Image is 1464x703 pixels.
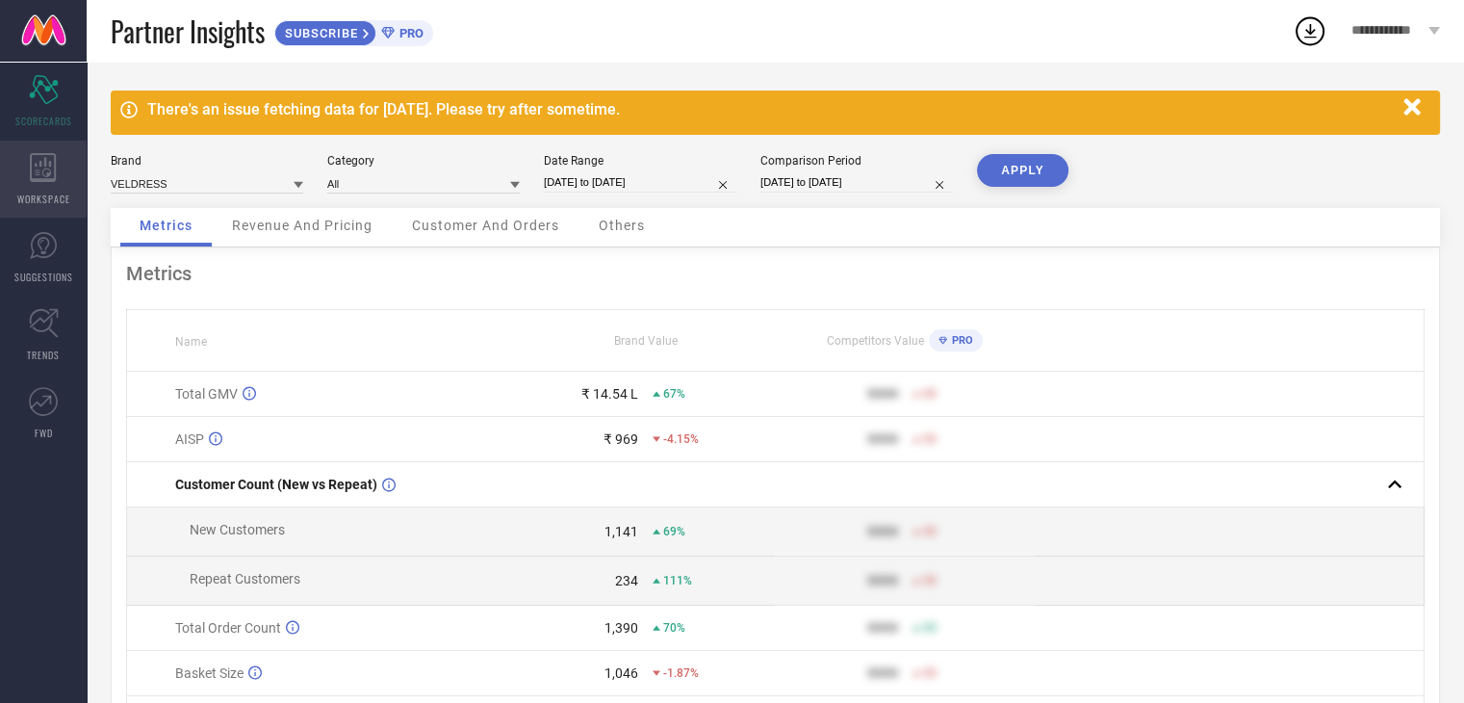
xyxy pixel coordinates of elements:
[599,218,645,233] span: Others
[175,620,281,636] span: Total Order Count
[663,387,685,401] span: 67%
[923,432,937,446] span: 50
[111,154,303,168] div: Brand
[15,114,72,128] span: SCORECARDS
[275,26,363,40] span: SUBSCRIBE
[126,262,1425,285] div: Metrics
[604,620,638,636] div: 1,390
[867,620,898,636] div: 9999
[140,218,193,233] span: Metrics
[111,12,265,51] span: Partner Insights
[27,348,60,362] span: TRENDS
[175,335,207,349] span: Name
[232,218,372,233] span: Revenue And Pricing
[17,192,70,206] span: WORKSPACE
[604,524,638,539] div: 1,141
[760,154,953,168] div: Comparison Period
[35,426,53,440] span: FWD
[14,270,73,284] span: SUGGESTIONS
[581,386,638,402] div: ₹ 14.54 L
[604,431,638,447] div: ₹ 969
[867,573,898,588] div: 9999
[395,26,424,40] span: PRO
[867,386,898,402] div: 9999
[175,431,204,447] span: AISP
[867,431,898,447] div: 9999
[327,154,520,168] div: Category
[923,574,937,587] span: 50
[615,573,638,588] div: 234
[923,621,937,635] span: 50
[175,386,238,402] span: Total GMV
[190,522,285,537] span: New Customers
[867,524,898,539] div: 9999
[544,154,736,168] div: Date Range
[544,172,736,193] input: Select date range
[663,621,685,635] span: 70%
[412,218,559,233] span: Customer And Orders
[663,574,692,587] span: 111%
[604,665,638,681] div: 1,046
[923,666,937,680] span: 50
[190,571,300,586] span: Repeat Customers
[923,525,937,538] span: 50
[663,666,699,680] span: -1.87%
[663,432,699,446] span: -4.15%
[827,334,924,348] span: Competitors Value
[663,525,685,538] span: 69%
[1293,13,1327,48] div: Open download list
[947,334,973,347] span: PRO
[760,172,953,193] input: Select comparison period
[175,665,244,681] span: Basket Size
[274,15,433,46] a: SUBSCRIBEPRO
[147,100,1394,118] div: There's an issue fetching data for [DATE]. Please try after sometime.
[977,154,1068,187] button: APPLY
[175,477,377,492] span: Customer Count (New vs Repeat)
[614,334,678,348] span: Brand Value
[923,387,937,401] span: 50
[867,665,898,681] div: 9999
